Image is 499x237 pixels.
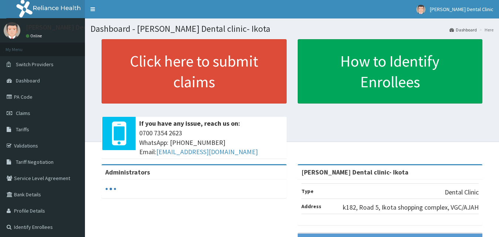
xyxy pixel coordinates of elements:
[26,33,44,38] a: Online
[430,6,493,13] span: [PERSON_NAME] Dental Clinic
[105,168,150,176] b: Administrators
[416,5,425,14] img: User Image
[16,110,30,116] span: Claims
[16,126,29,133] span: Tariffs
[105,183,116,194] svg: audio-loading
[478,27,493,33] li: Here
[301,203,321,210] b: Address
[450,27,477,33] a: Dashboard
[139,119,240,128] b: If you have any issue, reach us on:
[301,168,409,176] strong: [PERSON_NAME] Dental clinic- Ikota
[301,188,314,194] b: Type
[445,187,479,197] p: Dental Clinic
[4,22,20,39] img: User Image
[16,159,54,165] span: Tariff Negotiation
[102,39,287,104] a: Click here to submit claims
[298,39,483,104] a: How to Identify Enrollees
[156,148,258,156] a: [EMAIL_ADDRESS][DOMAIN_NAME]
[90,24,493,34] h1: Dashboard - [PERSON_NAME] Dental clinic- Ikota
[26,24,112,31] p: [PERSON_NAME] Dental Clinic
[16,77,40,84] span: Dashboard
[139,128,283,157] span: 0700 7354 2623 WhatsApp: [PHONE_NUMBER] Email:
[16,61,54,68] span: Switch Providers
[343,203,479,212] p: k182, Road 5, Ikota shopping complex, VGC/AJAH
